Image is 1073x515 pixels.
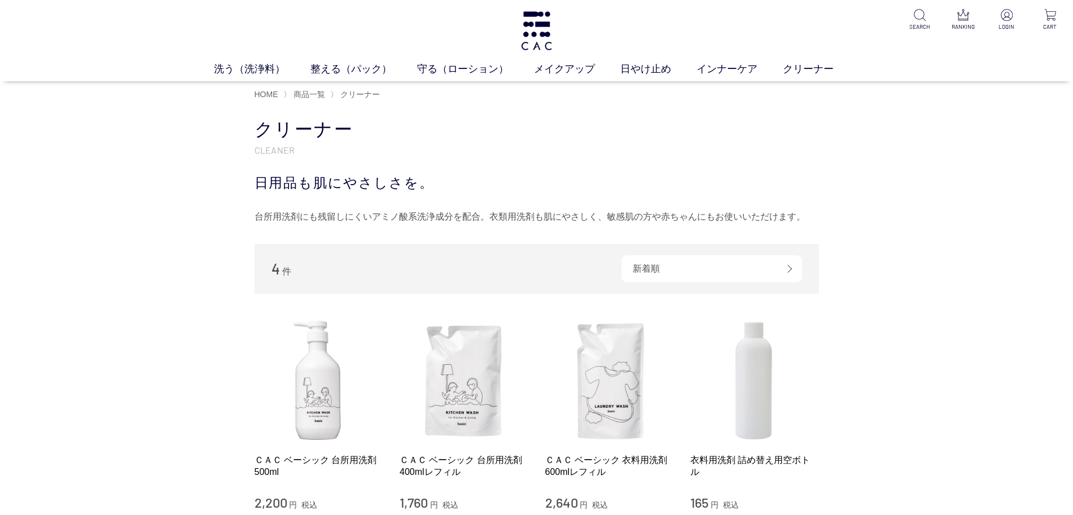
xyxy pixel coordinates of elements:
[545,316,674,445] img: ＣＡＣ ベーシック 衣料用洗剤600mlレフィル
[282,267,291,276] span: 件
[289,500,297,509] span: 円
[690,454,819,478] a: 衣料用洗剤 詰め替え用空ボトル
[690,494,708,510] span: 165
[255,90,278,99] a: HOME
[400,494,428,510] span: 1,760
[592,500,608,509] span: 税込
[271,260,280,277] span: 4
[519,11,554,50] img: logo
[255,494,287,510] span: 2,200
[711,500,719,509] span: 円
[906,23,934,31] p: SEARCH
[545,454,674,478] a: ＣＡＣ ベーシック 衣料用洗剤600mlレフィル
[906,9,934,31] a: SEARCH
[949,9,977,31] a: RANKING
[443,500,458,509] span: 税込
[400,316,528,445] img: ＣＡＣ ベーシック 台所用洗剤 400mlレフィル
[400,454,528,478] a: ＣＡＣ ベーシック 台所用洗剤 400mlレフィル
[783,62,859,77] a: クリーナー
[291,90,325,99] a: 商品一覧
[255,208,819,226] div: 台所用洗剤にも残留しにくいアミノ酸系洗浄成分を配合。衣類用洗剤も肌にやさしく、敏感肌の方や赤ちゃんにもお使いいただけます。
[949,23,977,31] p: RANKING
[301,500,317,509] span: 税込
[283,89,328,100] li: 〉
[993,23,1021,31] p: LOGIN
[690,316,819,445] img: 衣料用洗剤 詰め替え用空ボトル
[620,62,697,77] a: 日やけ止め
[255,173,819,193] div: 日用品も肌にやさしさを。
[294,90,325,99] span: 商品一覧
[430,500,438,509] span: 円
[255,316,383,445] img: ＣＡＣ ベーシック 台所用洗剤 500ml
[1036,9,1064,31] a: CART
[255,144,819,156] p: CLEANER
[580,500,588,509] span: 円
[214,62,310,77] a: 洗う（洗浄料）
[545,494,578,510] span: 2,640
[993,9,1021,31] a: LOGIN
[534,62,620,77] a: メイクアップ
[697,62,783,77] a: インナーケア
[310,62,417,77] a: 整える（パック）
[340,90,380,99] span: クリーナー
[417,62,534,77] a: 守る（ローション）
[330,89,383,100] li: 〉
[621,255,802,282] div: 新着順
[338,90,380,99] a: クリーナー
[723,500,739,509] span: 税込
[1036,23,1064,31] p: CART
[255,454,383,478] a: ＣＡＣ ベーシック 台所用洗剤 500ml
[255,117,819,142] h1: クリーナー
